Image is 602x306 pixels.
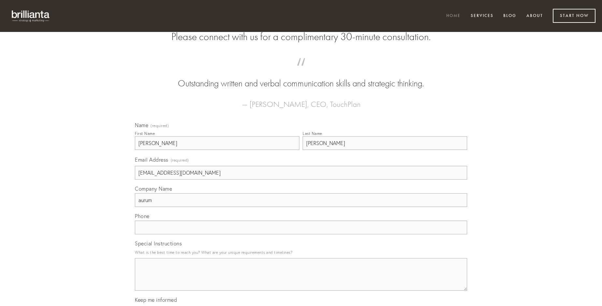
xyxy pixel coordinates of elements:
[466,11,498,22] a: Services
[135,156,168,163] span: Email Address
[135,185,172,192] span: Company Name
[145,65,457,77] span: “
[145,90,457,111] figcaption: — [PERSON_NAME], CEO, TouchPlan
[303,131,322,136] div: Last Name
[135,248,467,257] p: What is the best time to reach you? What are your unique requirements and timelines?
[522,11,547,22] a: About
[135,122,148,128] span: Name
[135,297,177,303] span: Keep me informed
[171,156,189,165] span: (required)
[135,213,150,219] span: Phone
[7,7,55,25] img: brillianta - research, strategy, marketing
[135,131,155,136] div: First Name
[150,124,169,128] span: (required)
[499,11,521,22] a: Blog
[135,240,182,247] span: Special Instructions
[442,11,465,22] a: Home
[553,9,595,23] a: Start Now
[135,31,467,43] h2: Please connect with us for a complimentary 30-minute consultation.
[145,65,457,90] blockquote: Outstanding written and verbal communication skills and strategic thinking.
